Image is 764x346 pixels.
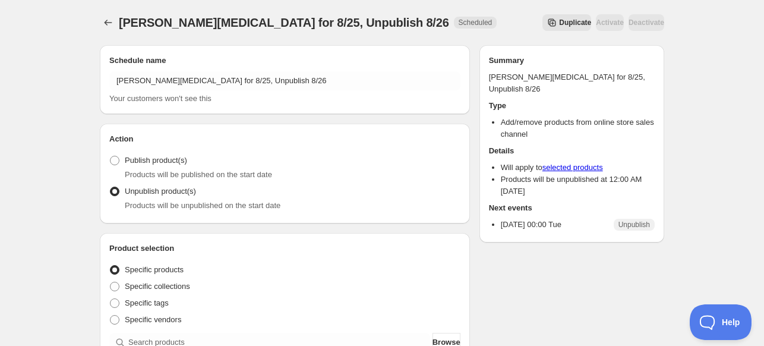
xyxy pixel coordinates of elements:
p: [PERSON_NAME][MEDICAL_DATA] for 8/25, Unpublish 8/26 [489,71,655,95]
span: Scheduled [459,18,493,27]
span: Specific tags [125,298,169,307]
span: [PERSON_NAME][MEDICAL_DATA] for 8/25, Unpublish 8/26 [119,16,449,29]
span: Products will be published on the start date [125,170,272,179]
h2: Type [489,100,655,112]
p: [DATE] 00:00 Tue [501,219,561,231]
span: Unpublish product(s) [125,187,196,196]
li: Will apply to [501,162,655,174]
a: selected products [542,163,603,172]
span: Specific products [125,265,184,274]
button: Schedules [100,14,116,31]
h2: Product selection [109,243,460,254]
span: Specific collections [125,282,190,291]
h2: Summary [489,55,655,67]
iframe: Toggle Customer Support [690,304,752,340]
span: Duplicate [559,18,591,27]
span: Specific vendors [125,315,181,324]
h2: Details [489,145,655,157]
span: Your customers won't see this [109,94,211,103]
span: Unpublish [618,220,650,229]
h2: Action [109,133,460,145]
h2: Next events [489,202,655,214]
li: Add/remove products from online store sales channel [501,117,655,140]
button: Secondary action label [542,14,591,31]
span: Products will be unpublished on the start date [125,201,280,210]
h2: Schedule name [109,55,460,67]
span: Publish product(s) [125,156,187,165]
li: Products will be unpublished at 12:00 AM [DATE] [501,174,655,197]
